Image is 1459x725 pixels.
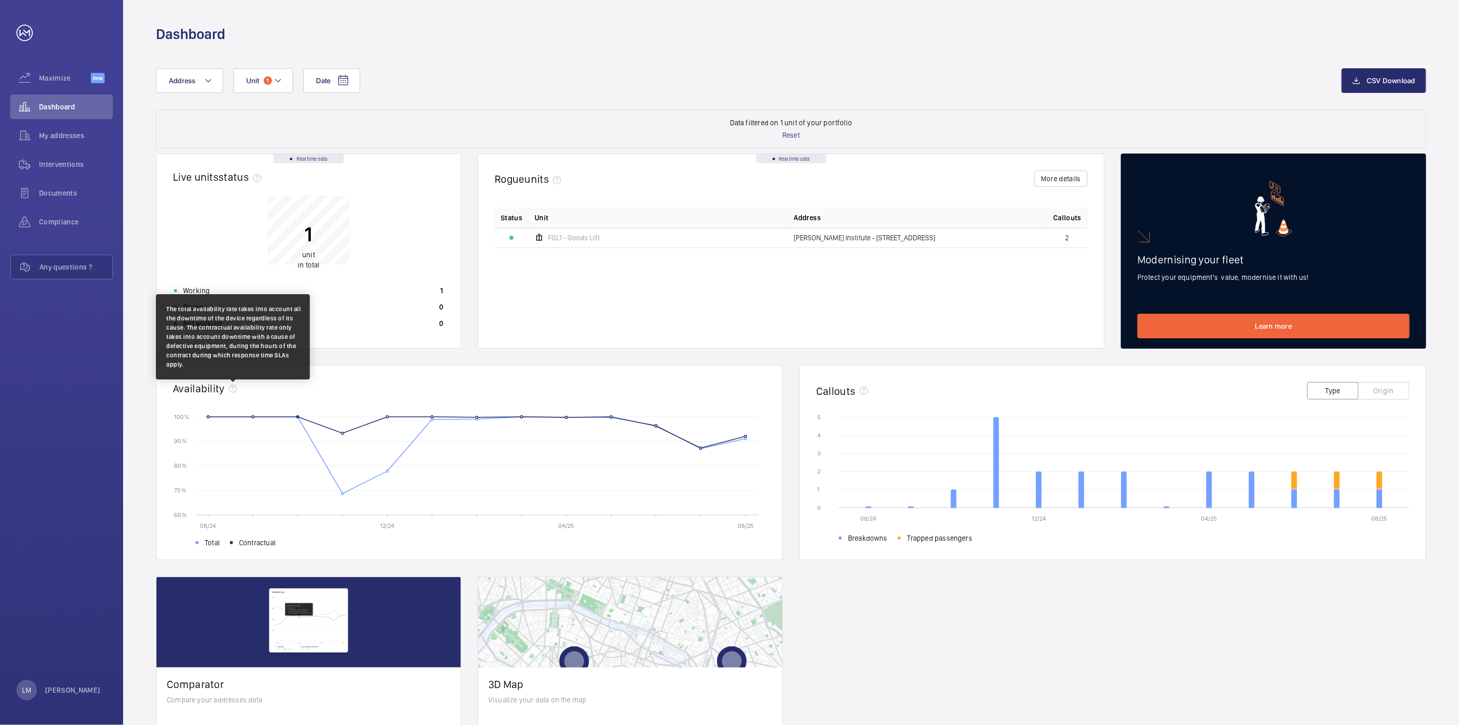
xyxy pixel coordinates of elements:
button: Date [303,68,360,93]
text: 4 [817,432,821,439]
text: 08/24 [200,522,216,529]
img: marketing-card.svg [1255,181,1292,237]
span: Date [316,77,331,85]
text: 04/25 [559,522,575,529]
span: Address [794,213,821,223]
span: Maximize [39,73,91,83]
span: Unit [246,77,260,85]
span: Total [205,538,220,548]
h2: Live units [173,170,265,183]
p: 0 [439,318,443,329]
div: Real time data [756,154,826,163]
h2: 3D Map [488,678,772,691]
text: 04/25 [1201,515,1217,522]
span: Callouts [1053,213,1081,223]
text: 12/24 [1032,515,1046,522]
p: Visualize your data on the map [488,695,772,705]
span: unit [302,251,315,259]
span: Contractual [239,538,275,548]
h2: Availability [173,382,225,395]
p: LM [22,685,31,695]
span: Interventions [39,159,113,169]
span: Compliance [39,217,113,227]
span: status [219,170,265,183]
text: 70 % [174,487,186,494]
text: 08/25 [738,522,754,529]
h2: Rogue [495,173,565,185]
text: 90 % [174,437,187,445]
span: Documents [39,188,113,198]
p: 0 [439,302,443,312]
span: Trapped passengers [907,533,972,543]
span: Address [169,77,196,85]
span: 1 [264,77,272,85]
a: Learn more [1137,314,1410,338]
p: [PERSON_NAME] [45,685,101,695]
span: Dashboard [39,102,113,112]
h2: Comparator [167,678,450,691]
button: CSV Download [1342,68,1426,93]
button: More details [1034,170,1088,187]
text: 1 [817,486,820,493]
button: Type [1307,382,1358,399]
p: 1 [440,285,443,296]
p: Compare your addresses data [167,695,450,705]
p: Working [183,285,210,296]
span: Breakdowns [848,533,888,543]
text: 3 [817,450,821,457]
span: CSV Download [1367,77,1415,85]
span: My addresses [39,130,113,141]
text: 12/24 [380,522,395,529]
text: 2 [817,468,820,475]
button: Unit1 [233,68,293,93]
text: 08/25 [1372,515,1388,522]
p: Data filtered on 1 unit of your portfolio [730,118,852,128]
h2: Modernising your fleet [1137,253,1410,266]
span: [PERSON_NAME] Institute - [STREET_ADDRESS] [794,234,936,241]
span: Any questions ? [40,262,112,272]
text: 80 % [174,462,187,469]
span: Beta [91,73,105,83]
p: Reset [782,130,800,140]
h1: Dashboard [156,25,225,44]
text: 100 % [174,413,189,420]
button: Origin [1358,382,1409,399]
text: 60 % [174,511,187,518]
text: 08/24 [861,515,877,522]
h2: Callouts [816,385,856,397]
span: units [525,173,566,185]
p: 1 [298,222,319,247]
div: Real time data [273,154,344,163]
p: in total [298,250,319,271]
text: 5 [817,414,821,421]
span: Unit [535,213,548,223]
span: FGL1 - Goods Lift [548,234,600,241]
p: Status [501,213,522,223]
text: 0 [817,504,821,511]
div: The total availability rate takes into account all the downtime of the device regardless of its c... [166,304,305,369]
p: Protect your equipment's value, modernise it with us! [1137,272,1410,282]
button: Address [156,68,223,93]
span: 2 [1066,234,1070,241]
